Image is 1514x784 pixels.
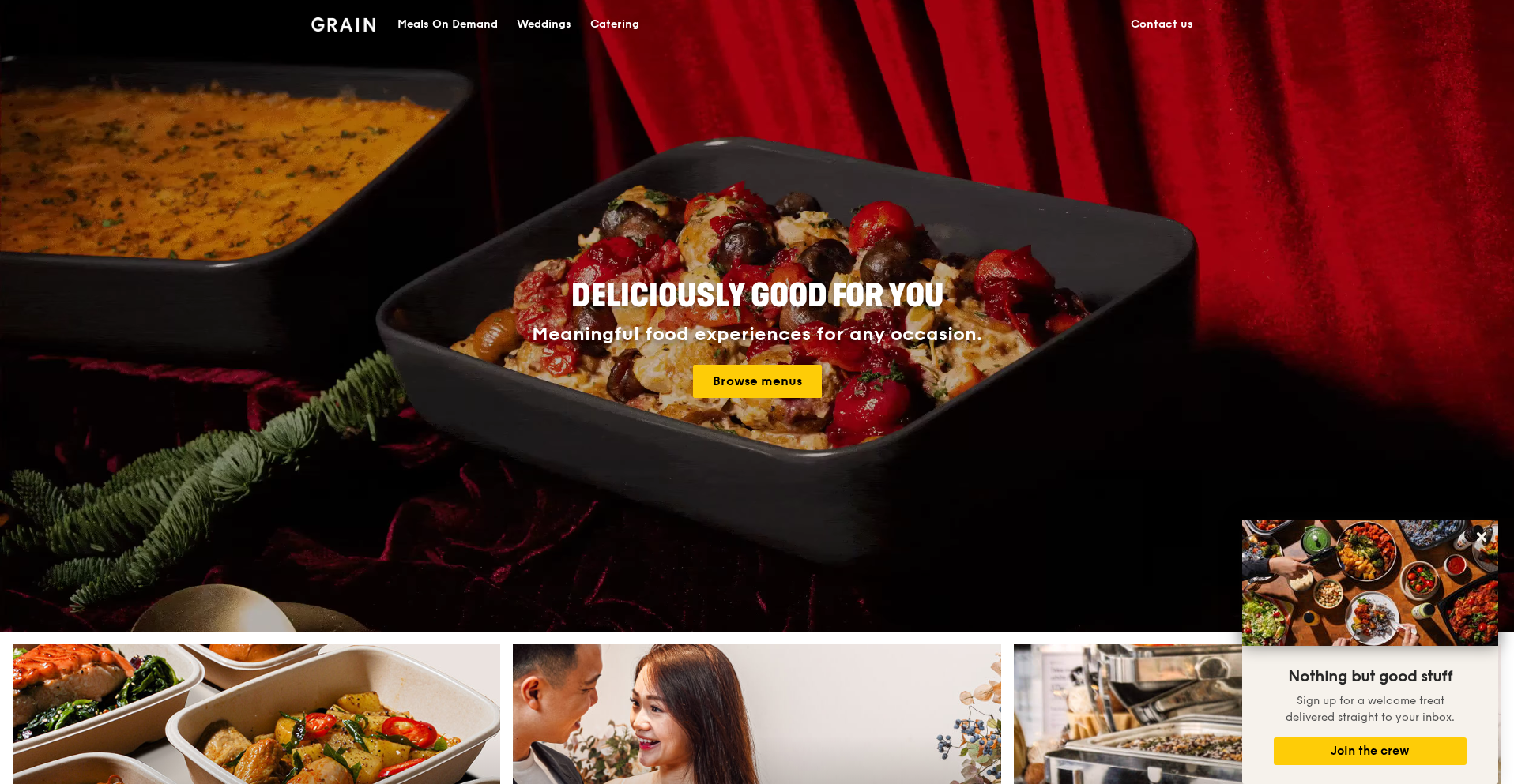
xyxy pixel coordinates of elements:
span: Nothing but good stuff [1288,667,1452,686]
img: DSC07876-Edit02-Large.jpeg [1242,520,1498,646]
a: Weddings [507,1,581,48]
img: Grain [311,17,375,32]
a: Contact us [1121,1,1203,48]
div: Weddings [517,1,571,48]
a: Catering [581,1,649,48]
button: Join the crew [1274,737,1467,765]
div: Catering [590,1,639,48]
a: Browse menus [693,365,822,398]
div: Meaningful food experiences for any occasion. [473,324,1041,346]
span: Sign up for a welcome treat delivered straight to your inbox. [1286,694,1455,724]
button: Close [1469,524,1494,550]
div: Meals On Demand [397,1,498,48]
span: Deliciously good for you [571,277,943,315]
